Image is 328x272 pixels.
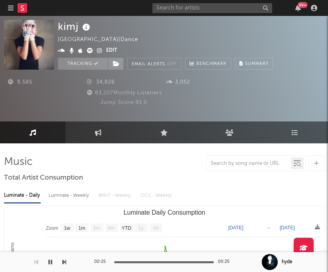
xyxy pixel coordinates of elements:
text: → [266,225,271,231]
div: 00:25 [94,257,110,267]
text: 3m [93,225,100,231]
input: Search by song name or URL [207,160,291,167]
text: YTD [122,225,131,231]
text: All [153,225,158,231]
button: 99+ [295,5,301,11]
span: Total Artist Consumption [4,173,83,183]
span: Summary [245,62,269,66]
div: Luminate - Weekly [49,189,91,202]
span: 83,207 Monthly Listeners [86,90,162,96]
button: Edit [106,46,117,56]
text: 1y [138,225,144,231]
a: Benchmark [185,58,231,70]
input: Search for artists [152,3,272,13]
span: Benchmark [196,59,227,69]
text: Luminate Daily Consumption [124,209,205,216]
text: 1m [79,225,85,231]
button: Email AlertsOff [127,58,181,70]
div: Luminate - Daily [4,189,41,202]
text: 6m [108,225,115,231]
text: 1w [64,225,71,231]
span: Jump Score: 91.0 [101,100,147,105]
div: 00:25 [218,257,234,267]
text: [DATE] [228,225,243,231]
div: kimj [58,20,92,33]
div: [GEOGRAPHIC_DATA] | Dance [58,35,147,45]
button: Tracking [58,58,108,70]
span: 3,052 [166,80,190,85]
button: Summary [235,58,273,70]
span: 34,826 [87,80,115,85]
div: 99 + [298,2,308,8]
div: hyde [282,258,292,266]
text: [DATE] [280,225,295,231]
em: Off [167,62,177,67]
text: Zoom [46,225,58,231]
span: 9,585 [8,80,32,85]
